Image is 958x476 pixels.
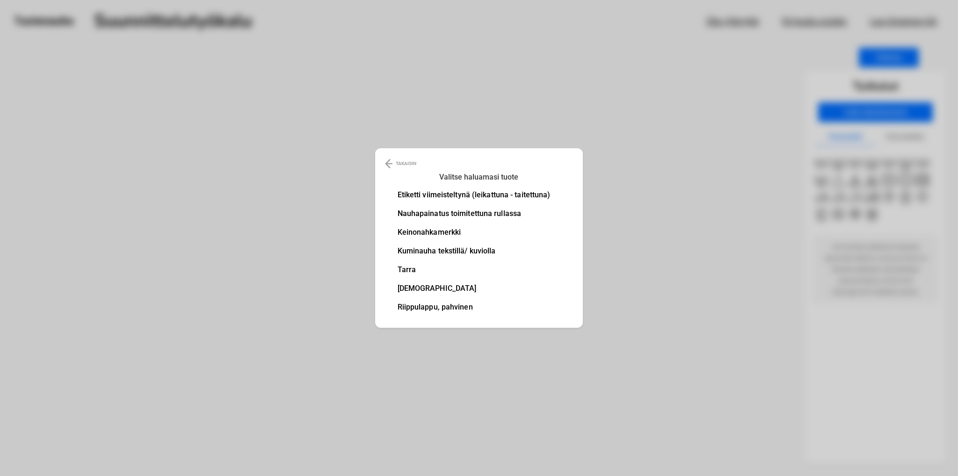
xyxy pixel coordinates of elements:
img: Back [385,158,392,169]
h3: Valitse haluamasi tuote [403,171,555,184]
li: Etiketti viimeisteltynä (leikattuna - taitettuna) [398,191,551,199]
li: Nauhapainatus toimitettuna rullassa [398,210,551,217]
li: Kuminauha tekstillä/ kuviolla [398,247,551,255]
li: Riippulappu, pahvinen [398,303,551,311]
li: Keinonahkamerkki [398,229,551,236]
p: TAKAISIN [396,158,416,169]
li: Tarra [398,266,551,274]
li: [DEMOGRAPHIC_DATA] [398,285,551,292]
